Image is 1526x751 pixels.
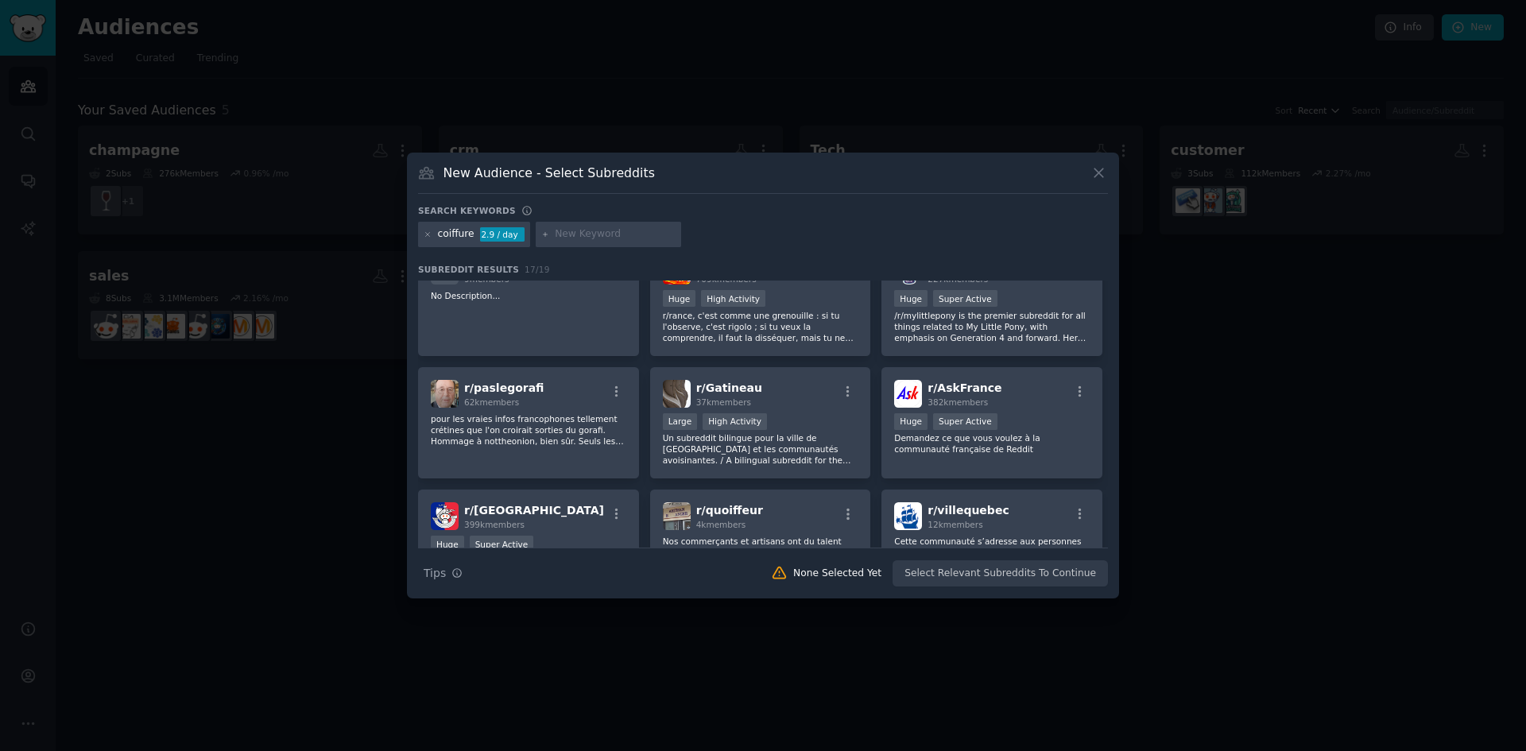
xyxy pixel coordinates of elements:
div: High Activity [703,413,767,430]
span: r/ AskFrance [928,381,1001,394]
img: paslegorafi [431,380,459,408]
div: coiffure [438,227,474,242]
div: Huge [894,413,928,430]
div: Super Active [933,290,997,307]
p: pour les vraies infos francophones tellement crétines que l'on croirait sorties du gorafi. Hommag... [431,413,626,447]
p: Cette communauté s’adresse aux personnes souhaitant échanger sur des sujets ayant trait à la régi... [894,536,1090,569]
p: r/rance, c'est comme une grenouille : si tu l'observe, c'est rigolo ; si tu veux la comprendre, i... [663,310,858,343]
div: 2.9 / day [480,227,525,242]
p: No Description... [431,290,626,301]
h3: New Audience - Select Subreddits [443,165,655,181]
div: Huge [431,536,464,552]
span: 62k members [464,397,519,407]
div: Huge [894,290,928,307]
span: r/ [GEOGRAPHIC_DATA] [464,504,604,517]
div: None Selected Yet [793,567,881,581]
p: Un subreddit bilingue pour la ville de [GEOGRAPHIC_DATA] et les communautés avoisinantes. / A bil... [663,432,858,466]
span: 382k members [928,397,988,407]
span: 17 / 19 [525,265,550,274]
div: Super Active [933,413,997,430]
div: Super Active [470,536,534,552]
span: 4k members [696,520,746,529]
img: quoiffeur [663,502,691,530]
h3: Search keywords [418,205,516,216]
div: Large [663,413,698,430]
img: villequebec [894,502,922,530]
img: paris [431,502,459,530]
span: r/ paslegorafi [464,381,544,394]
span: 12k members [928,520,982,529]
input: New Keyword [555,227,676,242]
span: r/ quoiffeur [696,504,763,517]
span: Tips [424,565,446,582]
div: High Activity [701,290,765,307]
p: Nos commerçants et artisans ont du talent [663,536,858,547]
p: Demandez ce que vous voulez à la communauté française de Reddit [894,432,1090,455]
img: AskFrance [894,380,922,408]
img: Gatineau [663,380,691,408]
div: Huge [663,290,696,307]
span: Subreddit Results [418,264,519,275]
span: 37k members [696,397,751,407]
button: Tips [418,559,468,587]
span: 399k members [464,520,525,529]
span: r/ Gatineau [696,381,762,394]
p: /r/mylittlepony is the premier subreddit for all things related to My Little Pony, with emphasis ... [894,310,1090,343]
span: r/ villequebec [928,504,1009,517]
